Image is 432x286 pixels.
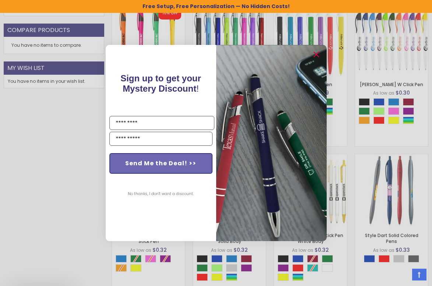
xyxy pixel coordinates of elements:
span: ! [120,73,201,93]
span: Sign up to get your Mystery Discount [120,73,201,93]
img: pop-up-image [216,45,327,241]
button: Close dialog [310,49,322,60]
button: Send Me the Deal! >> [109,153,213,174]
button: No thanks, I don't want a discount. [124,185,197,203]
